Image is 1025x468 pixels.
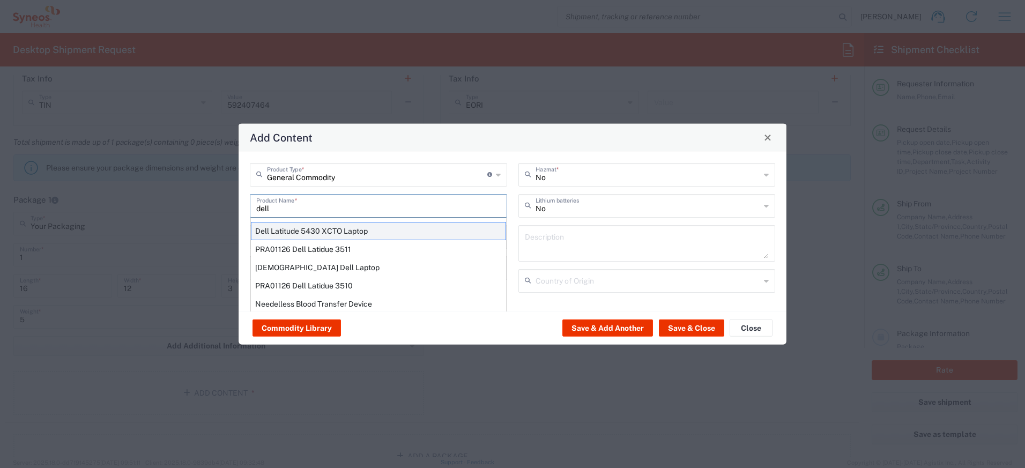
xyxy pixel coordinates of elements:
[730,320,773,337] button: Close
[252,320,341,337] button: Commodity Library
[251,258,506,276] div: Theravance Dell Laptop
[250,130,313,145] h4: Add Content
[251,294,506,313] div: Needelless Blood Transfer Device
[659,320,724,337] button: Save & Close
[760,130,775,145] button: Close
[251,221,506,240] div: Dell Latitude 5430 XCTO Laptop
[251,240,506,258] div: PRA01126 Dell Latidue 3511
[251,276,506,294] div: PRA01126 Dell Latidue 3510
[562,320,653,337] button: Save & Add Another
